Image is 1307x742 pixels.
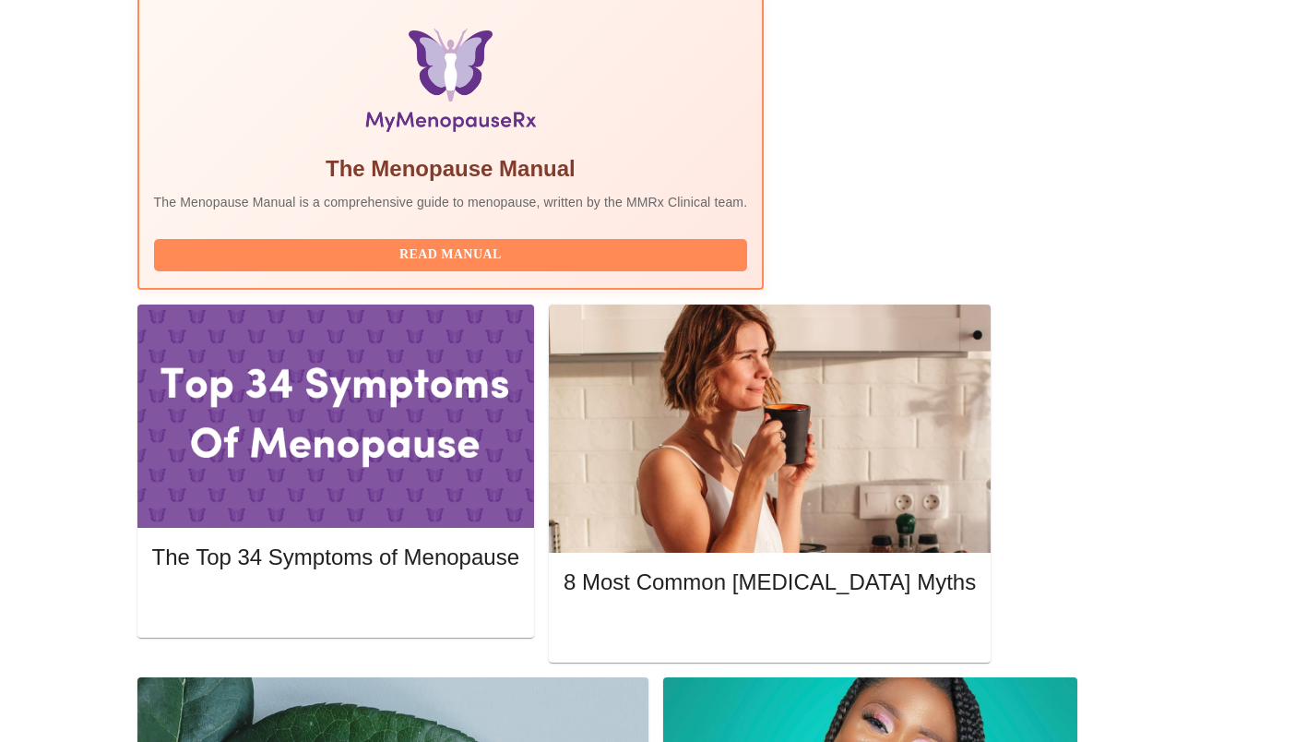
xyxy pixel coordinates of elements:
[154,245,753,261] a: Read Manual
[152,589,519,621] button: Read More
[248,29,653,139] img: Menopause Manual
[564,621,980,637] a: Read More
[154,154,748,184] h5: The Menopause Manual
[152,543,519,572] h5: The Top 34 Symptoms of Menopause
[172,244,730,267] span: Read Manual
[564,615,976,647] button: Read More
[171,593,501,616] span: Read More
[152,595,524,611] a: Read More
[154,193,748,211] p: The Menopause Manual is a comprehensive guide to menopause, written by the MMRx Clinical team.
[564,568,976,597] h5: 8 Most Common [MEDICAL_DATA] Myths
[154,239,748,271] button: Read Manual
[582,619,957,642] span: Read More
